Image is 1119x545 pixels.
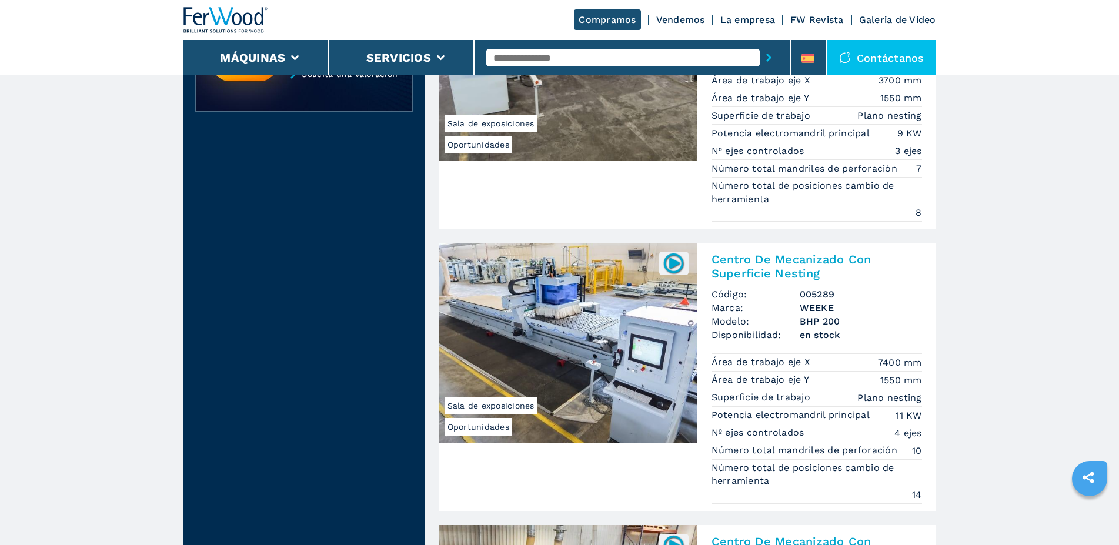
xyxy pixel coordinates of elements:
[916,206,921,219] em: 8
[712,301,800,315] span: Marca:
[712,462,922,488] p: Número total de posiciones cambio de herramienta
[445,397,537,414] span: Sala de exposiciones
[859,14,936,25] a: Galeria de Video
[712,373,813,386] p: Área de trabajo eje Y
[574,9,640,30] a: Compramos
[712,426,807,439] p: Nº ejes controlados
[445,418,512,436] span: Oportunidades
[912,488,922,501] em: 14
[712,356,814,369] p: Área de trabajo eje X
[712,409,873,422] p: Potencia electromandril principal
[445,136,512,153] span: Oportunidades
[712,315,800,328] span: Modelo:
[720,14,776,25] a: La empresa
[880,373,922,387] em: 1550 mm
[439,243,936,511] a: Centro De Mecanizado Con Superficie Nesting WEEKE BHP 200OportunidadesSala de exposiciones005289C...
[800,328,922,342] span: en stock
[656,14,705,25] a: Vendemos
[857,109,921,122] em: Plano nesting
[857,391,921,404] em: Plano nesting
[712,145,807,158] p: Nº ejes controlados
[896,409,921,422] em: 11 KW
[712,179,922,206] p: Número total de posiciones cambio de herramienta
[366,51,431,65] button: Servicios
[712,287,800,301] span: Código:
[800,301,922,315] h3: WEEKE
[1074,463,1103,492] a: sharethis
[760,44,778,71] button: submit-button
[790,14,844,25] a: FW Revista
[895,144,922,158] em: 3 ejes
[712,109,814,122] p: Superficie de trabajo
[827,40,936,75] div: Contáctanos
[183,7,268,33] img: Ferwood
[712,92,813,105] p: Área de trabajo eje Y
[712,391,814,404] p: Superficie de trabajo
[912,444,922,457] em: 10
[712,162,901,175] p: Número total mandriles de perforación
[220,51,285,65] button: Máquinas
[662,252,685,275] img: 005289
[712,252,922,280] h2: Centro De Mecanizado Con Superficie Nesting
[894,426,922,440] em: 4 ejes
[880,91,922,105] em: 1550 mm
[712,328,800,342] span: Disponibilidad:
[712,74,814,87] p: Área de trabajo eje X
[712,127,873,140] p: Potencia electromandril principal
[1069,492,1110,536] iframe: Chat
[916,162,921,175] em: 7
[195,69,413,112] a: Solicita una valoración
[712,444,901,457] p: Número total mandriles de perforación
[878,356,922,369] em: 7400 mm
[800,287,922,301] h3: 005289
[897,126,922,140] em: 9 KW
[445,115,537,132] span: Sala de exposiciones
[879,73,922,87] em: 3700 mm
[800,315,922,328] h3: BHP 200
[839,52,851,63] img: Contáctanos
[439,243,697,443] img: Centro De Mecanizado Con Superficie Nesting WEEKE BHP 200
